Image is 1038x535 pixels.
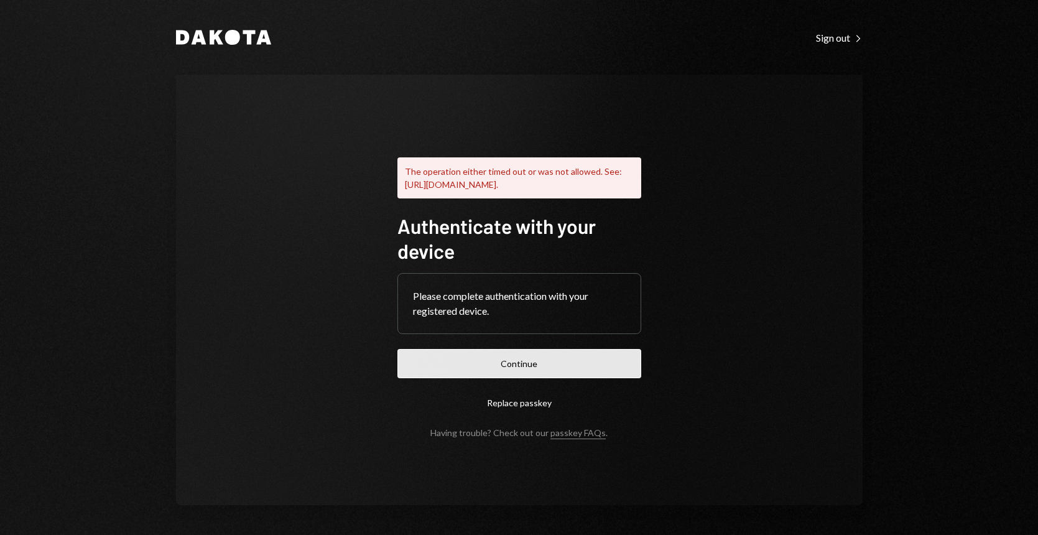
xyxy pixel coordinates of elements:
div: Sign out [816,32,863,44]
div: Please complete authentication with your registered device. [413,289,626,319]
div: The operation either timed out or was not allowed. See: [URL][DOMAIN_NAME]. [397,157,641,198]
h1: Authenticate with your device [397,213,641,263]
div: Having trouble? Check out our . [430,427,608,438]
button: Replace passkey [397,388,641,417]
a: passkey FAQs [550,427,606,439]
button: Continue [397,349,641,378]
a: Sign out [816,30,863,44]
